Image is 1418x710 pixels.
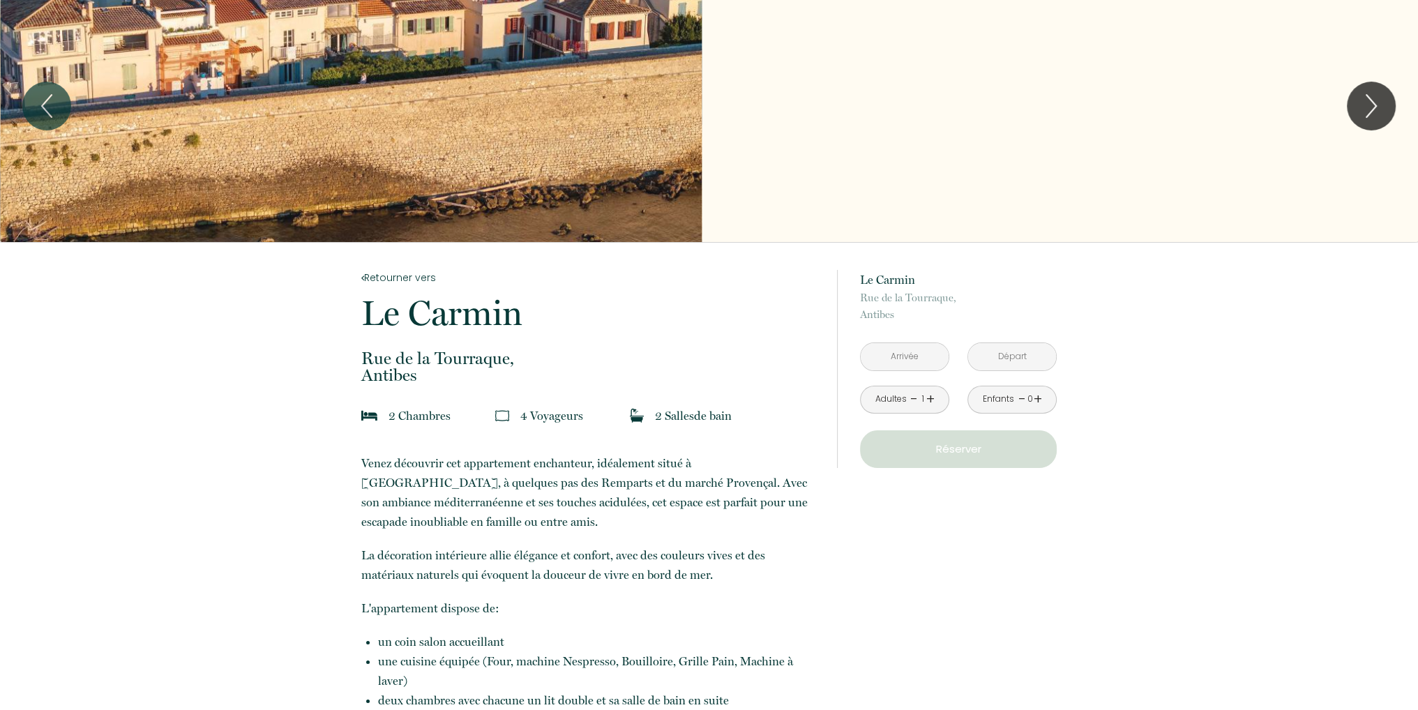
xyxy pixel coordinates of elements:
div: Adultes [875,393,906,406]
a: - [1018,388,1025,410]
li: deux chambres avec chacune un lit double et sa salle de bain en suite [378,690,819,710]
div: 0 [1027,393,1034,406]
p: L'appartement dispose de: [361,598,819,618]
span: Rue de la Tourraque, [361,350,819,367]
p: 2 Salle de bain [655,406,732,425]
button: Next [1347,82,1396,130]
div: Enfants [983,393,1014,406]
p: Venez découvrir cet appartement enchanteur, idéalement situé à [GEOGRAPHIC_DATA], à quelques pas ... [361,453,819,531]
p: Antibes [361,350,819,384]
span: s [446,409,451,423]
span: Rue de la Tourraque, [860,289,1057,306]
span: s [578,409,583,423]
li: un coin salon accueillant [378,632,819,651]
input: Départ [968,343,1056,370]
p: La décoration intérieure allie élégance et confort, avec des couleurs vives et des matériaux natu... [361,545,819,584]
a: Retourner vers [361,270,819,285]
span: s [689,409,694,423]
p: Réserver [865,441,1052,458]
p: Le Carmin [860,270,1057,289]
a: + [1034,388,1042,410]
button: Previous [22,82,71,130]
a: - [910,388,918,410]
li: une cuisine équipée (Four, machine Nespresso, Bouilloire, Grille Pain, Machine à laver) [378,651,819,690]
p: Antibes [860,289,1057,323]
p: Le Carmin [361,296,819,331]
button: Réserver [860,430,1057,468]
a: + [926,388,935,410]
p: 2 Chambre [389,406,451,425]
input: Arrivée [861,343,949,370]
div: 1 [919,393,926,406]
img: guests [495,409,509,423]
p: 4 Voyageur [520,406,583,425]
